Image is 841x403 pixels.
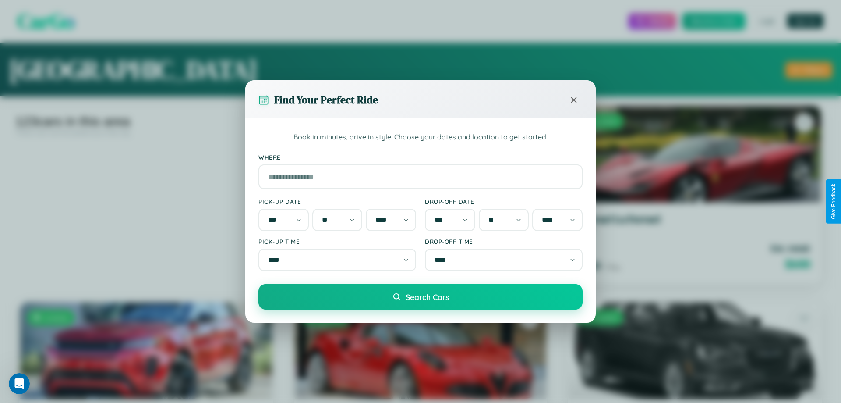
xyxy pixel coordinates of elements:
h3: Find Your Perfect Ride [274,93,378,107]
label: Pick-up Date [258,198,416,205]
label: Pick-up Time [258,238,416,245]
label: Where [258,153,583,161]
label: Drop-off Date [425,198,583,205]
button: Search Cars [258,284,583,310]
label: Drop-off Time [425,238,583,245]
p: Book in minutes, drive in style. Choose your dates and location to get started. [258,132,583,143]
span: Search Cars [406,292,449,302]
